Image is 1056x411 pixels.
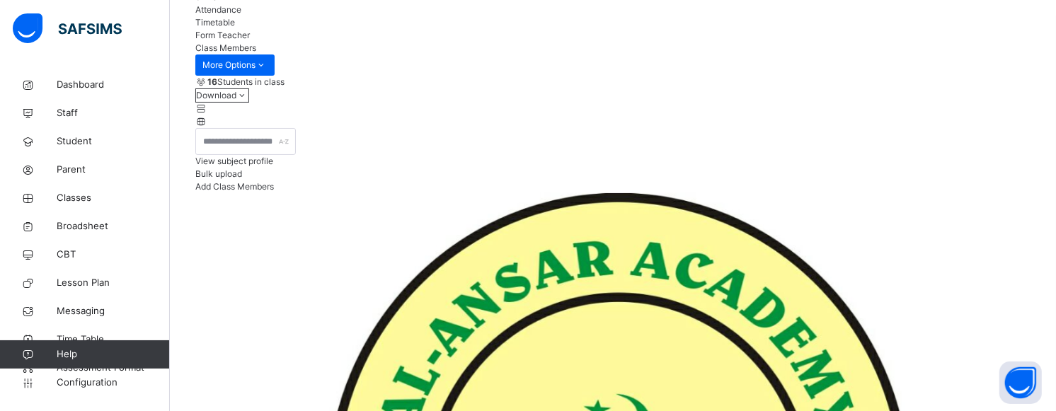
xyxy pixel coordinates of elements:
[195,168,242,179] span: Bulk upload
[57,163,170,177] span: Parent
[195,17,235,28] span: Timetable
[195,156,273,166] span: View subject profile
[57,347,169,361] span: Help
[195,4,241,15] span: Attendance
[202,59,268,71] span: More Options
[195,181,274,192] span: Add Class Members
[57,304,170,318] span: Messaging
[57,106,170,120] span: Staff
[57,276,170,290] span: Lesson Plan
[999,361,1042,404] button: Open asap
[13,13,122,43] img: safsims
[57,332,170,347] span: Time Table
[195,42,256,53] span: Class Members
[207,76,285,88] span: Students in class
[57,376,169,390] span: Configuration
[57,219,170,233] span: Broadsheet
[57,134,170,149] span: Student
[57,78,170,92] span: Dashboard
[196,90,236,100] span: Download
[207,76,217,87] b: 16
[195,30,250,40] span: Form Teacher
[57,191,170,205] span: Classes
[57,248,170,262] span: CBT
